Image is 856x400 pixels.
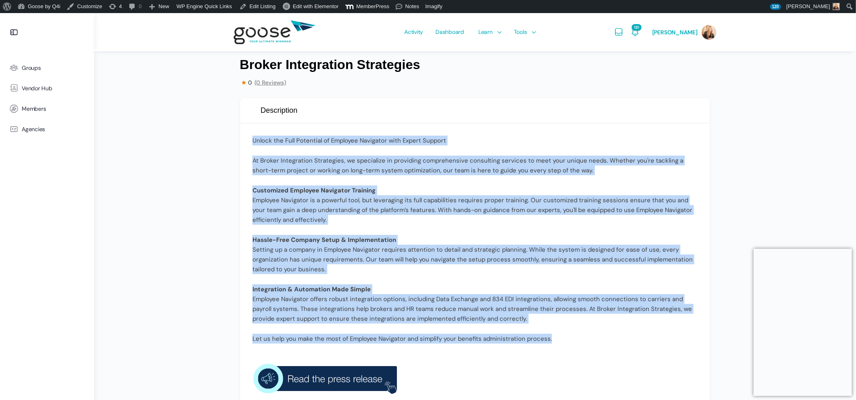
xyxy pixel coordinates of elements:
[435,13,464,51] span: Dashboard
[630,13,640,51] a: Notifications
[252,156,698,175] p: At Broker Integration Strategies, we specialize in providing comprehensive consulting services to...
[4,58,90,78] a: Groups
[474,13,504,51] a: Learn
[478,13,493,51] span: Learn
[240,80,286,85] span: 0
[652,29,698,36] span: [PERSON_NAME]
[4,78,90,98] a: Vendor Hub
[632,24,642,31] span: 120
[252,334,698,344] p: Let us help you make the most of Employee Navigator and simplify your benefits administration pro...
[652,13,716,51] a: [PERSON_NAME]
[4,98,90,119] a: Members
[510,13,538,51] a: Tools
[252,185,698,225] p: Employee Navigator is a powerful tool, but leveraging its full capabilities requires proper train...
[293,3,339,9] span: Edit with Elementor
[400,13,427,51] a: Activity
[431,13,468,51] a: Dashboard
[404,13,423,51] span: Activity
[770,4,781,10] span: 120
[252,284,698,324] p: Employee Navigator offers robust integration options, including Data Exchange and 834 EDI integra...
[22,65,41,72] span: Groups
[252,236,396,244] strong: Hassle-Free Company Setup & Implementation
[4,119,90,139] a: Agencies
[22,105,46,112] span: Members
[514,13,527,51] span: Tools
[614,13,624,51] a: Messages
[252,136,698,145] p: Unlock the Full Potential of Employee Navigator with Expert Support
[22,85,52,92] span: Vendor Hub
[252,235,698,274] p: Setting up a company in Employee Navigator requires attention to detail and strategic planning. W...
[261,106,297,115] span: Description
[754,249,852,396] iframe: Popup CTA
[22,126,45,133] span: Agencies
[240,56,420,74] h1: Broker Integration Strategies
[252,285,371,293] strong: Integration & Automation Made Simple
[673,298,856,400] iframe: Chat Widget
[255,80,286,85] span: (0 Reviews)
[252,186,376,194] strong: Customized Employee Navigator Training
